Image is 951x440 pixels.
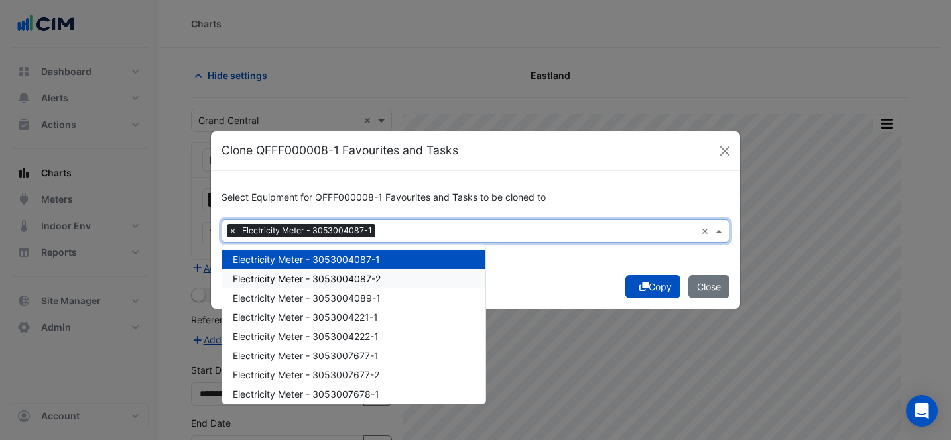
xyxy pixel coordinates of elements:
span: Clear [701,224,712,238]
span: Electricity Meter - 3053007677-1 [233,350,379,361]
span: Electricity Meter - 3053007677-2 [233,369,379,380]
button: Copy [625,275,680,298]
span: Electricity Meter - 3053004089-1 [233,292,381,303]
h6: Select Equipment for QFFF000008-1 Favourites and Tasks to be cloned to [222,192,729,203]
span: Electricity Meter - 3053004087-1 [233,254,380,265]
button: Close [715,141,735,161]
button: Close [688,275,729,298]
span: Electricity Meter - 3053004087-1 [239,224,375,237]
div: Open Intercom Messenger [906,395,938,427]
h5: Clone QFFF000008-1 Favourites and Tasks [222,142,458,159]
span: × [227,224,239,237]
div: Options List [222,245,485,404]
span: Electricity Meter - 3053004222-1 [233,331,379,342]
span: Electricity Meter - 3053004087-2 [233,273,381,284]
span: Electricity Meter - 3053004221-1 [233,311,378,323]
span: Electricity Meter - 3053007678-1 [233,388,379,400]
